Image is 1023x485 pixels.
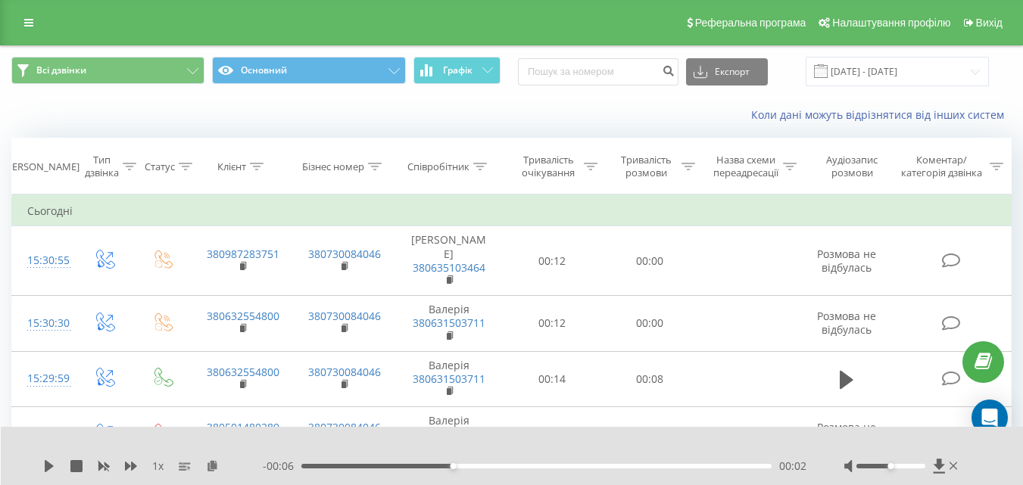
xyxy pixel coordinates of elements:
[817,420,876,448] span: Розмова не відбулась
[27,364,59,393] div: 15:29:59
[263,459,301,474] span: - 00:06
[615,154,678,179] div: Тривалість розмови
[504,351,601,407] td: 00:14
[817,247,876,275] span: Розмова не відбулась
[450,463,456,469] div: Accessibility label
[145,160,175,173] div: Статус
[27,309,59,338] div: 15:30:30
[27,246,59,275] div: 15:30:55
[713,154,779,179] div: Назва схеми переадресації
[443,65,473,76] span: Графік
[897,154,986,179] div: Коментар/категорія дзвінка
[27,420,59,449] div: 15:29:05
[12,196,1012,226] td: Сьогодні
[302,160,364,173] div: Бізнес номер
[814,154,890,179] div: Аудіозапис розмови
[413,57,501,84] button: Графік
[207,309,279,323] a: 380632554800
[517,154,580,179] div: Тривалість очікування
[395,407,504,463] td: Валерія
[504,296,601,352] td: 00:12
[36,64,86,76] span: Всі дзвінки
[212,57,405,84] button: Основний
[972,400,1008,436] div: Open Intercom Messenger
[395,351,504,407] td: Валерія
[601,226,699,296] td: 00:00
[779,459,806,474] span: 00:02
[518,58,678,85] input: Пошук за номером
[601,407,699,463] td: 00:00
[395,296,504,352] td: Валерія
[85,154,119,179] div: Тип дзвінка
[601,296,699,352] td: 00:00
[504,407,601,463] td: 00:42
[413,372,485,386] a: 380631503711
[407,160,469,173] div: Співробітник
[308,247,381,261] a: 380730084046
[413,260,485,275] a: 380635103464
[817,309,876,337] span: Розмова не відбулась
[695,17,806,29] span: Реферальна програма
[395,226,504,296] td: [PERSON_NAME]
[152,459,164,474] span: 1 x
[207,420,279,434] a: 380501480289
[751,107,1012,122] a: Коли дані можуть відрізнятися вiд інших систем
[832,17,950,29] span: Налаштування профілю
[207,247,279,261] a: 380987283751
[11,57,204,84] button: Всі дзвінки
[686,58,768,85] button: Експорт
[207,365,279,379] a: 380632554800
[413,316,485,330] a: 380631503711
[308,365,381,379] a: 380730084046
[887,463,894,469] div: Accessibility label
[217,160,246,173] div: Клієнт
[308,309,381,323] a: 380730084046
[601,351,699,407] td: 00:08
[3,160,80,173] div: [PERSON_NAME]
[976,17,1003,29] span: Вихід
[308,420,381,434] a: 380730084046
[504,226,601,296] td: 00:12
